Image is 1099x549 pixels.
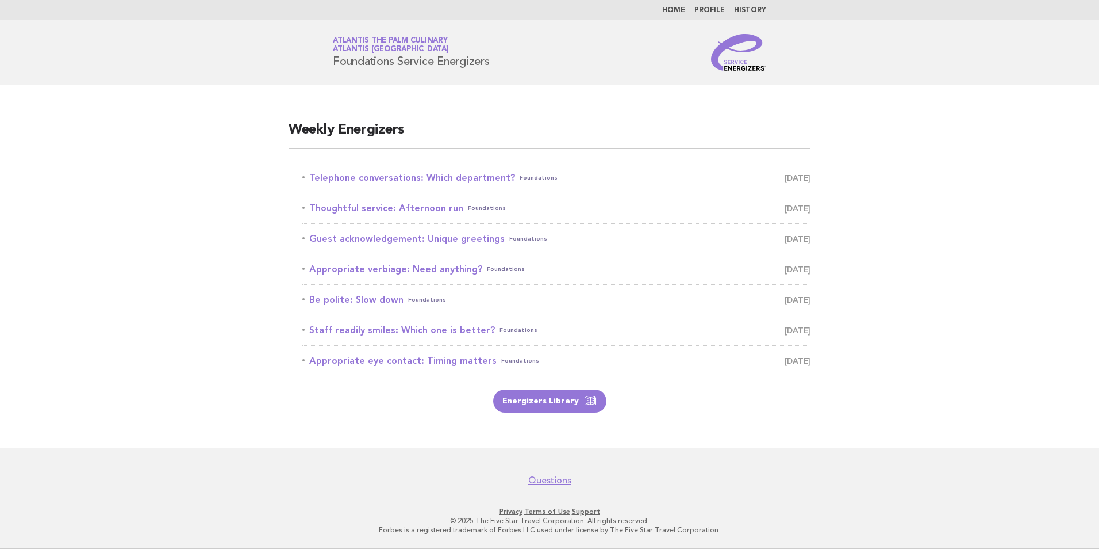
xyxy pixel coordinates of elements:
[528,475,571,486] a: Questions
[302,322,810,338] a: Staff readily smiles: Which one is better?Foundations [DATE]
[785,292,810,308] span: [DATE]
[785,322,810,338] span: [DATE]
[333,46,449,54] span: Atlantis [GEOGRAPHIC_DATA]
[509,231,547,247] span: Foundations
[785,231,810,247] span: [DATE]
[333,37,449,53] a: Atlantis The Palm CulinaryAtlantis [GEOGRAPHIC_DATA]
[524,508,570,516] a: Terms of Use
[302,353,810,369] a: Appropriate eye contact: Timing mattersFoundations [DATE]
[468,200,506,216] span: Foundations
[493,390,606,413] a: Energizers Library
[499,322,537,338] span: Foundations
[198,507,901,516] p: · ·
[785,170,810,186] span: [DATE]
[302,261,810,277] a: Appropriate verbiage: Need anything?Foundations [DATE]
[499,508,522,516] a: Privacy
[198,516,901,525] p: © 2025 The Five Star Travel Corporation. All rights reserved.
[302,292,810,308] a: Be polite: Slow downFoundations [DATE]
[572,508,600,516] a: Support
[520,170,558,186] span: Foundations
[487,261,525,277] span: Foundations
[302,200,810,216] a: Thoughtful service: Afternoon runFoundations [DATE]
[289,121,810,149] h2: Weekly Energizers
[662,7,685,14] a: Home
[785,261,810,277] span: [DATE]
[302,170,810,186] a: Telephone conversations: Which department?Foundations [DATE]
[408,292,446,308] span: Foundations
[501,353,539,369] span: Foundations
[734,7,766,14] a: History
[785,200,810,216] span: [DATE]
[711,34,766,71] img: Service Energizers
[198,525,901,535] p: Forbes is a registered trademark of Forbes LLC used under license by The Five Star Travel Corpora...
[785,353,810,369] span: [DATE]
[302,231,810,247] a: Guest acknowledgement: Unique greetingsFoundations [DATE]
[694,7,725,14] a: Profile
[333,37,490,67] h1: Foundations Service Energizers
